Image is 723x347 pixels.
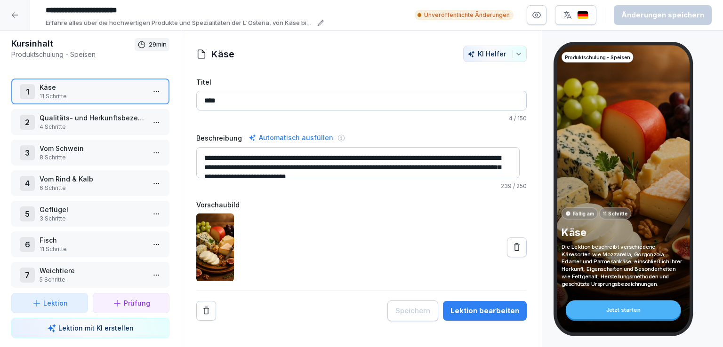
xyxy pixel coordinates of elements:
[40,266,145,276] p: Weichtiere
[467,50,522,58] div: KI Helfer
[501,182,512,189] span: 239
[149,40,167,49] p: 29 min
[11,318,169,338] button: Lektion mit KI erstellen
[93,293,169,313] button: Prüfung
[573,210,594,217] p: Fällig am
[196,213,234,281] img: dbi6ucezbzxos61srtsswm4f.png
[40,214,145,223] p: 3 Schritte
[11,109,169,135] div: 2Qualitäts- und Herkunftsbezeichnungen4 Schritte
[621,10,704,20] div: Änderungen speichern
[509,115,513,122] span: 4
[40,82,145,92] p: Käse
[58,323,134,333] p: Lektion mit KI erstellen
[40,205,145,214] p: Geflügel
[562,243,685,288] p: Die Lektion beschreibt verschiedene Käsesorten wie Mozzarella, Gorgonzola, Edamer und Parmesankäs...
[577,11,588,20] img: de.svg
[40,276,145,284] p: 5 Schritte
[196,133,242,143] label: Beschreibung
[20,206,35,221] div: 5
[40,174,145,184] p: Vom Rind & Kalb
[11,49,135,59] p: Produktschulung - Speisen
[40,92,145,101] p: 11 Schritte
[196,200,527,210] label: Vorschaubild
[463,46,527,62] button: KI Helfer
[196,182,527,190] p: / 250
[196,77,527,87] label: Titel
[40,143,145,153] p: Vom Schwein
[20,145,35,160] div: 3
[20,176,35,191] div: 4
[443,301,527,321] button: Lektion bearbeiten
[395,306,430,316] div: Speichern
[20,268,35,283] div: 7
[40,184,145,192] p: 6 Schritte
[20,115,35,130] div: 2
[11,170,169,196] div: 4Vom Rind & Kalb6 Schritte
[11,293,88,313] button: Lektion
[40,123,145,131] p: 4 Schritte
[603,210,627,217] p: 11 Schritte
[124,298,150,308] p: Prüfung
[614,5,712,25] button: Änderungen speichern
[387,300,438,321] button: Speichern
[20,237,35,252] div: 6
[11,201,169,227] div: 5Geflügel3 Schritte
[40,245,145,253] p: 11 Schritte
[450,306,519,316] div: Lektion bearbeiten
[11,140,169,166] div: 3Vom Schwein8 Schritte
[40,113,145,123] p: Qualitäts- und Herkunftsbezeichnungen
[565,54,630,61] p: Produktschulung - Speisen
[11,38,135,49] h1: Kursinhalt
[43,298,68,308] p: Lektion
[196,301,216,321] button: Remove
[562,226,685,239] p: Käse
[11,231,169,257] div: 6Fisch11 Schritte
[247,132,335,143] div: Automatisch ausfüllen
[196,114,527,123] p: / 150
[20,84,35,99] div: 1
[40,153,145,162] p: 8 Schritte
[211,47,234,61] h1: Käse
[424,11,510,19] p: Unveröffentlichte Änderungen
[566,300,681,319] div: Jetzt starten
[40,235,145,245] p: Fisch
[46,18,314,28] p: Erfahre alles über die hochwertigen Produkte und Spezialitäten der L'Osteria, von Käse bis Fleisc...
[11,262,169,288] div: 7Weichtiere5 Schritte
[11,79,169,104] div: 1Käse11 Schritte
